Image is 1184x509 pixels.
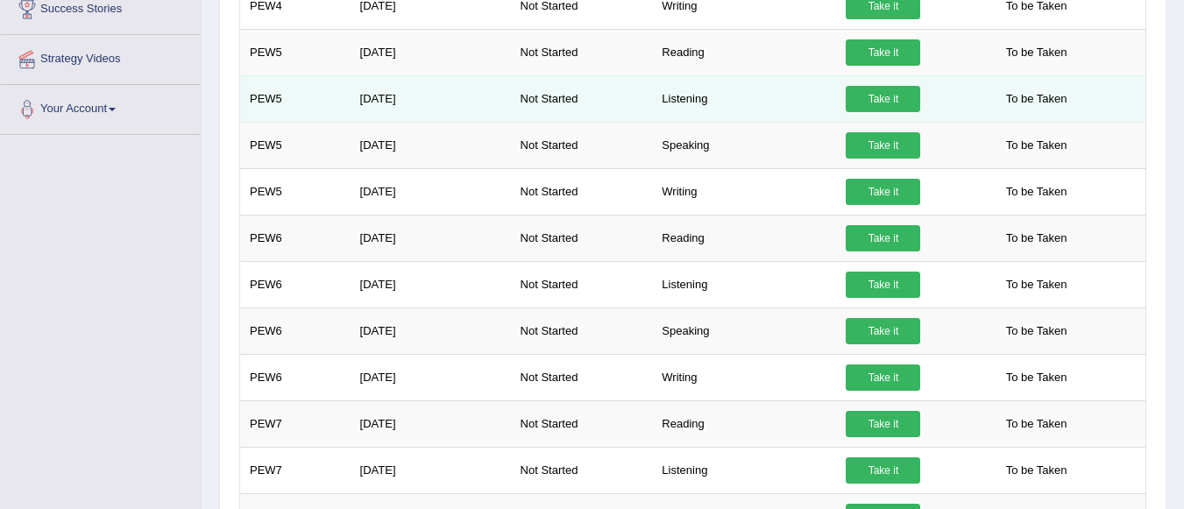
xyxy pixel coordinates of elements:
[652,447,836,493] td: Listening
[240,75,351,122] td: PEW5
[240,29,351,75] td: PEW5
[997,86,1076,112] span: To be Taken
[240,447,351,493] td: PEW7
[652,261,836,308] td: Listening
[652,400,836,447] td: Reading
[351,261,511,308] td: [DATE]
[652,29,836,75] td: Reading
[240,400,351,447] td: PEW7
[511,447,653,493] td: Not Started
[351,122,511,168] td: [DATE]
[511,215,653,261] td: Not Started
[240,122,351,168] td: PEW5
[997,364,1076,391] span: To be Taken
[351,215,511,261] td: [DATE]
[846,364,920,391] a: Take it
[846,318,920,344] a: Take it
[511,261,653,308] td: Not Started
[511,308,653,354] td: Not Started
[846,86,920,112] a: Take it
[997,411,1076,437] span: To be Taken
[351,400,511,447] td: [DATE]
[1,35,201,79] a: Strategy Videos
[351,354,511,400] td: [DATE]
[846,272,920,298] a: Take it
[997,39,1076,66] span: To be Taken
[1,85,201,129] a: Your Account
[511,122,653,168] td: Not Started
[652,75,836,122] td: Listening
[511,400,653,447] td: Not Started
[351,29,511,75] td: [DATE]
[997,318,1076,344] span: To be Taken
[240,308,351,354] td: PEW6
[846,225,920,251] a: Take it
[997,132,1076,159] span: To be Taken
[846,411,920,437] a: Take it
[997,179,1076,205] span: To be Taken
[240,354,351,400] td: PEW6
[511,354,653,400] td: Not Started
[351,168,511,215] td: [DATE]
[846,179,920,205] a: Take it
[846,132,920,159] a: Take it
[997,272,1076,298] span: To be Taken
[652,122,836,168] td: Speaking
[511,75,653,122] td: Not Started
[240,215,351,261] td: PEW6
[652,168,836,215] td: Writing
[351,308,511,354] td: [DATE]
[511,29,653,75] td: Not Started
[652,354,836,400] td: Writing
[997,225,1076,251] span: To be Taken
[351,75,511,122] td: [DATE]
[652,215,836,261] td: Reading
[846,457,920,484] a: Take it
[511,168,653,215] td: Not Started
[846,39,920,66] a: Take it
[240,168,351,215] td: PEW5
[997,457,1076,484] span: To be Taken
[351,447,511,493] td: [DATE]
[652,308,836,354] td: Speaking
[240,261,351,308] td: PEW6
